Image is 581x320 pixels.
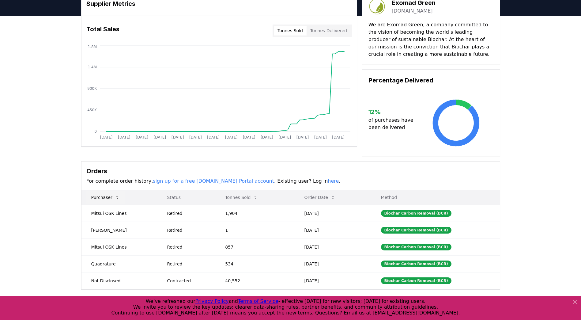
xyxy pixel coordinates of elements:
[215,238,294,255] td: 857
[368,76,494,85] h3: Percentage Delivered
[100,135,112,139] tspan: [DATE]
[81,238,157,255] td: Mitsui OSK Lines
[261,135,273,139] tspan: [DATE]
[225,135,237,139] tspan: [DATE]
[296,135,309,139] tspan: [DATE]
[87,86,97,91] tspan: 900K
[86,191,125,204] button: Purchaser
[294,272,371,289] td: [DATE]
[162,194,210,200] p: Status
[307,26,351,36] button: Tonnes Delivered
[88,45,96,49] tspan: 1.8M
[278,135,291,139] tspan: [DATE]
[86,25,119,37] h3: Total Sales
[86,177,495,185] p: For complete order history, . Existing user? Log in .
[167,261,210,267] div: Retired
[167,244,210,250] div: Retired
[243,135,255,139] tspan: [DATE]
[381,227,451,234] div: Biochar Carbon Removal (BCR)
[376,194,495,200] p: Method
[299,191,340,204] button: Order Date
[294,238,371,255] td: [DATE]
[81,272,157,289] td: Not Disclosed
[294,255,371,272] td: [DATE]
[368,107,418,116] h3: 12 %
[381,277,451,284] div: Biochar Carbon Removal (BCR)
[171,135,184,139] tspan: [DATE]
[274,26,307,36] button: Tonnes Sold
[167,210,210,216] div: Retired
[328,178,339,184] a: here
[167,227,210,233] div: Retired
[189,135,202,139] tspan: [DATE]
[220,191,263,204] button: Tonnes Sold
[215,272,294,289] td: 40,552
[207,135,220,139] tspan: [DATE]
[215,222,294,238] td: 1
[294,205,371,222] td: [DATE]
[294,222,371,238] td: [DATE]
[153,178,274,184] a: sign up for a free [DOMAIN_NAME] Portal account
[81,222,157,238] td: [PERSON_NAME]
[392,7,433,15] a: [DOMAIN_NAME]
[314,135,327,139] tspan: [DATE]
[381,261,451,267] div: Biochar Carbon Removal (BCR)
[215,205,294,222] td: 1,904
[381,210,451,217] div: Biochar Carbon Removal (BCR)
[87,108,97,112] tspan: 450K
[332,135,345,139] tspan: [DATE]
[215,255,294,272] td: 534
[153,135,166,139] tspan: [DATE]
[81,205,157,222] td: Mitsui OSK Lines
[81,255,157,272] td: Quadrature
[368,116,418,131] p: of purchases have been delivered
[381,244,451,250] div: Biochar Carbon Removal (BCR)
[86,166,495,176] h3: Orders
[167,278,210,284] div: Contracted
[118,135,130,139] tspan: [DATE]
[136,135,148,139] tspan: [DATE]
[88,65,96,69] tspan: 1.4M
[368,21,494,58] p: We are Exomad Green, a company committed to the vision of becoming the world s leading producer o...
[94,129,97,134] tspan: 0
